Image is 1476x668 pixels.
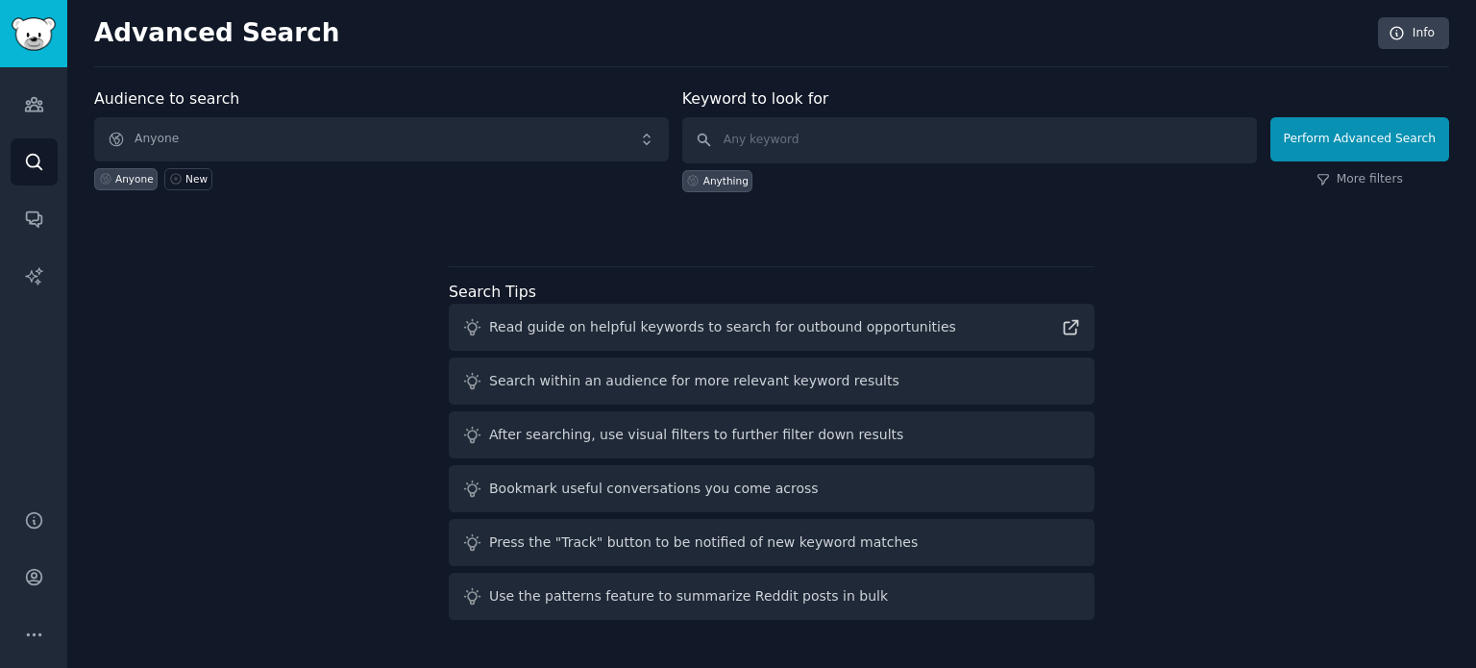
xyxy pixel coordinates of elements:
[1270,117,1449,161] button: Perform Advanced Search
[489,532,918,553] div: Press the "Track" button to be notified of new keyword matches
[12,17,56,51] img: GummySearch logo
[682,117,1257,163] input: Any keyword
[1316,171,1403,188] a: More filters
[185,172,208,186] div: New
[94,18,1367,49] h2: Advanced Search
[164,168,211,190] a: New
[489,479,819,499] div: Bookmark useful conversations you come across
[489,425,903,445] div: After searching, use visual filters to further filter down results
[115,172,154,186] div: Anyone
[489,371,899,391] div: Search within an audience for more relevant keyword results
[449,283,536,301] label: Search Tips
[682,89,829,108] label: Keyword to look for
[94,89,239,108] label: Audience to search
[489,317,956,337] div: Read guide on helpful keywords to search for outbound opportunities
[703,174,749,187] div: Anything
[94,117,669,161] button: Anyone
[489,586,888,606] div: Use the patterns feature to summarize Reddit posts in bulk
[1378,17,1449,50] a: Info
